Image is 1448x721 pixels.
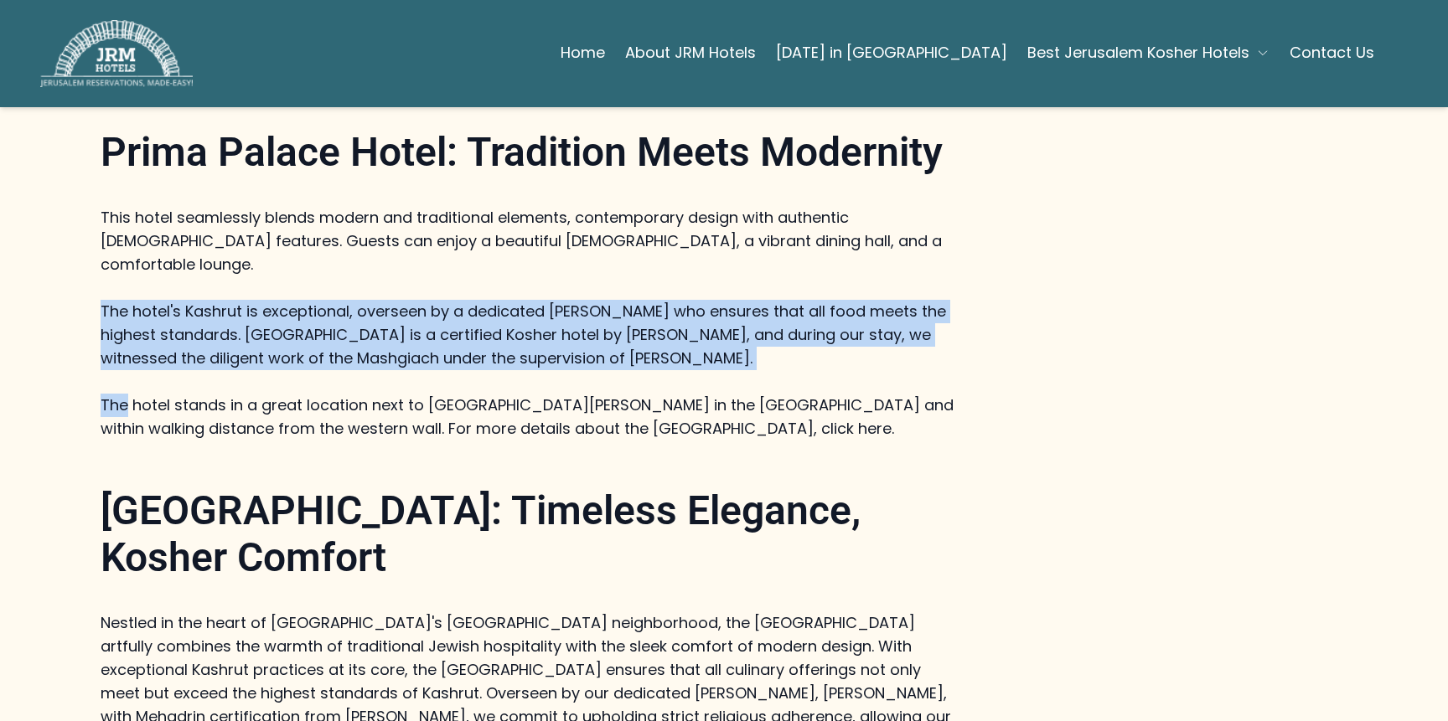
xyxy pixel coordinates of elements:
[101,487,861,581] strong: [GEOGRAPHIC_DATA]: Timeless Elegance, Kosher Comfort
[1027,36,1270,70] button: Best Jerusalem Kosher Hotels
[561,36,605,70] a: Home
[101,206,959,276] p: This hotel seamlessly blends modern and traditional elements, contemporary design with authentic ...
[776,36,1007,70] a: [DATE] in [GEOGRAPHIC_DATA]
[1290,36,1374,70] a: Contact Us
[1027,41,1249,64] span: Best Jerusalem Kosher Hotels
[101,300,959,370] p: The hotel's Kashrut is exceptional, overseen by a dedicated [PERSON_NAME] who ensures that all fo...
[40,20,193,87] img: JRM Hotels
[625,36,756,70] a: About JRM Hotels
[101,128,943,176] strong: Prima Palace Hotel: Tradition Meets Modernity
[101,394,959,440] p: The hotel stands in a great location next to [GEOGRAPHIC_DATA][PERSON_NAME] in the [GEOGRAPHIC_DA...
